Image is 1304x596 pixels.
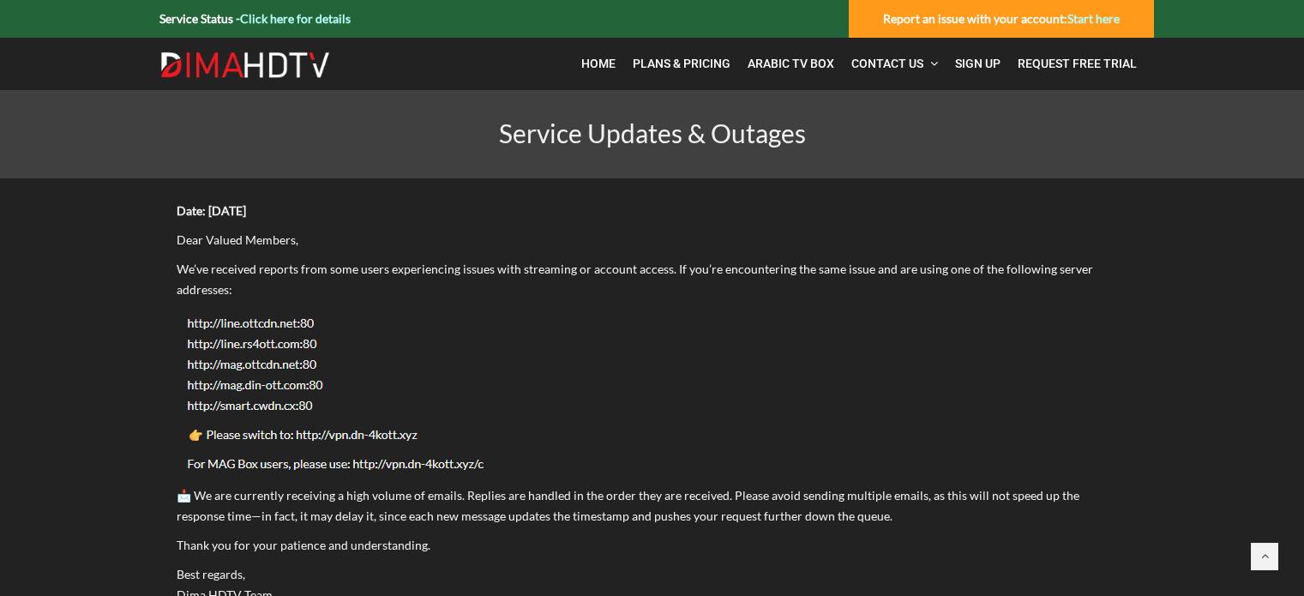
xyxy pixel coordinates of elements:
[177,203,246,218] strong: Date: [DATE]
[739,46,843,81] a: Arabic TV Box
[1009,46,1145,81] a: Request Free Trial
[499,117,806,148] span: Service Updates & Outages
[843,46,946,81] a: Contact Us
[624,46,739,81] a: Plans & Pricing
[159,51,331,79] img: Dima HDTV
[883,11,1120,26] strong: Report an issue with your account:
[573,46,624,81] a: Home
[159,11,351,26] strong: Service Status -
[1251,543,1278,570] a: Back to top
[240,11,351,26] a: Click here for details
[1018,57,1137,70] span: Request Free Trial
[177,232,298,247] span: Dear Valued Members,
[946,46,1009,81] a: Sign Up
[177,567,245,581] span: Best regards,
[633,57,730,70] span: Plans & Pricing
[177,488,1079,523] span: 📩 We are currently receiving a high volume of emails. Replies are handled in the order they are r...
[177,262,1093,297] span: We’ve received reports from some users experiencing issues with streaming or account access. If y...
[748,57,834,70] span: Arabic TV Box
[955,57,1001,70] span: Sign Up
[581,57,616,70] span: Home
[851,57,923,70] span: Contact Us
[177,538,430,552] span: Thank you for your patience and understanding.
[1067,11,1120,26] a: Start here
